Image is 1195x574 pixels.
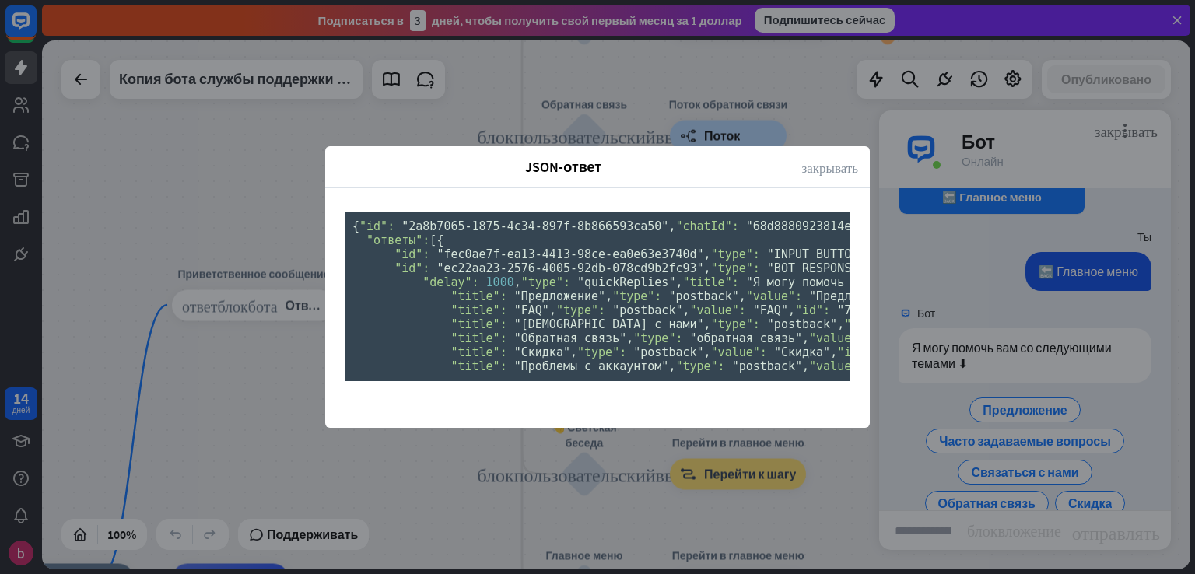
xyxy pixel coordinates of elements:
[732,359,802,373] font: "postback"
[746,289,802,303] font: "value":
[394,261,429,275] font: "id":
[668,219,675,233] font: ,
[394,247,429,261] font: "id":
[801,160,858,173] font: закрывать
[450,303,506,317] font: "title":
[795,303,830,317] font: "id":
[690,303,746,317] font: "value":
[514,289,605,303] font: "Предложение"
[704,345,711,359] font: ,
[525,158,601,176] font: JSON-ответ
[450,359,506,373] font: "title":
[704,247,711,261] font: ,
[514,275,521,289] font: ,
[633,331,682,345] font: "type":
[626,331,633,345] font: ,
[436,233,443,247] font: {
[809,289,900,303] font: "Предложение"
[422,275,478,289] font: "delay":
[711,345,767,359] font: "value":
[837,303,1167,317] font: "740b2f76-5648-4211-80ae-c4cd0f454b60-2a8b7065"
[711,317,760,331] font: "type":
[767,261,865,275] font: "BOT_RESPONSE"
[675,359,724,373] font: "type":
[633,345,703,359] font: "postback"
[514,359,669,373] font: "Проблемы с аккаунтом"
[486,275,514,289] font: 1000
[690,331,803,345] font: "обратная связь"
[514,331,627,345] font: "Обратная связь"
[682,275,738,289] font: "title":
[711,261,760,275] font: "type":
[837,345,872,359] font: "id":
[577,345,626,359] font: "type":
[514,345,570,359] font: "Скидка"
[837,317,844,331] font: ,
[366,233,429,247] font: "ответы":
[549,303,556,317] font: ,
[352,219,359,233] font: {
[682,303,689,317] font: ,
[429,233,436,247] font: [
[450,345,506,359] font: "title":
[802,331,809,345] font: ,
[746,275,1041,289] font: "Я могу помочь вам со следующими темами ⬇"
[577,275,675,289] font: "quickReplies"
[436,247,703,261] font: "fec0ae7f-ea13-4413-98ce-ea0e63e3740d"
[809,331,865,345] font: "value":
[612,303,682,317] font: "postback"
[711,247,760,261] font: "type":
[514,317,704,331] font: "[DEMOGRAPHIC_DATA] с нами"
[675,275,682,289] font: ,
[612,289,661,303] font: "type":
[450,331,506,345] font: "title":
[746,219,929,233] font: "68d8880923814e0007161a46"
[668,359,675,373] font: ,
[739,289,746,303] font: ,
[675,219,738,233] font: "chatId":
[844,317,900,331] font: "value":
[809,359,865,373] font: "value":
[521,275,570,289] font: "type":
[788,303,795,317] font: ,
[401,219,668,233] font: "2a8b7065-1875-4c34-897f-8b866593ca50"
[450,317,506,331] font: "title":
[704,317,711,331] font: ,
[359,219,394,233] font: "id":
[668,289,738,303] font: "postback"
[767,317,837,331] font: "postback"
[605,289,612,303] font: ,
[556,303,605,317] font: "type":
[704,261,711,275] font: ,
[570,345,577,359] font: ,
[450,289,506,303] font: "title":
[436,261,703,275] font: "ec22aa23-2576-4005-92db-078cd9b2fc93"
[12,6,59,53] button: Открыть виджет чата LiveChat
[802,359,809,373] font: ,
[753,303,788,317] font: "FAQ"
[514,303,549,317] font: "FAQ"
[774,345,830,359] font: "Скидка"
[830,345,837,359] font: ,
[767,247,901,261] font: "INPUT_BUTTON_GOTO"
